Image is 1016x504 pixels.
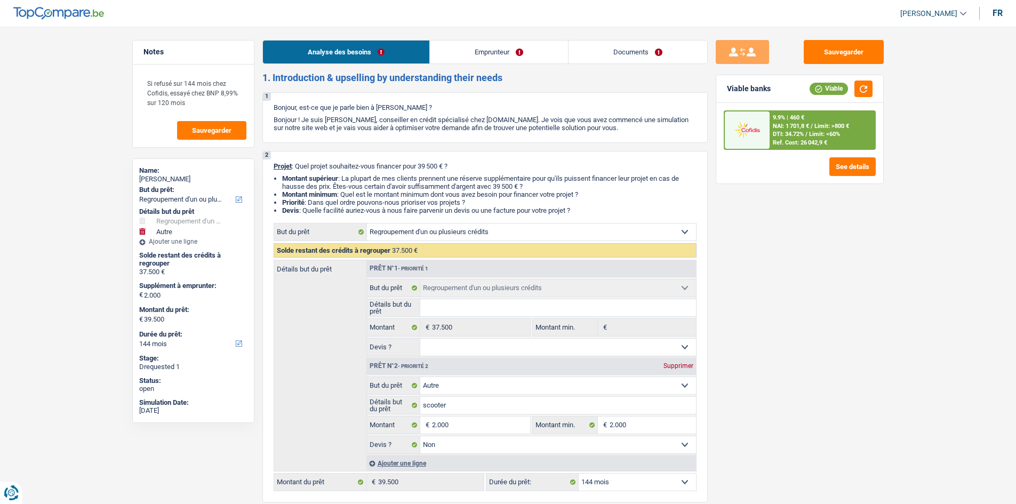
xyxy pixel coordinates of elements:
a: Documents [569,41,707,63]
span: - Priorité 2 [398,363,428,369]
span: - Priorité 1 [398,266,428,271]
span: / [805,131,807,138]
span: € [139,315,143,324]
button: Sauvegarder [177,121,246,140]
span: NAI: 1 701,8 € [773,123,809,130]
button: Sauvegarder [804,40,884,64]
span: 37.500 € [392,246,418,254]
label: Durée du prêt: [486,474,579,491]
span: € [366,474,378,491]
label: Montant [367,319,421,336]
label: Montant min. [533,417,598,434]
div: Supprimer [661,363,696,369]
div: open [139,385,247,393]
label: Montant du prêt: [139,306,245,314]
li: : Quel est le montant minimum dont vous avez besoin pour financer votre projet ? [282,190,697,198]
div: 37.500 € [139,268,247,276]
p: : Quel projet souhaitez-vous financer pour 39 500 € ? [274,162,697,170]
li: : Quelle facilité auriez-vous à nous faire parvenir un devis ou une facture pour votre projet ? [282,206,697,214]
span: [PERSON_NAME] [900,9,957,18]
li: : La plupart de mes clients prennent une réserve supplémentaire pour qu'ils puissent financer leu... [282,174,697,190]
span: Solde restant des crédits à regrouper [277,246,390,254]
div: Prêt n°2 [367,363,431,370]
a: [PERSON_NAME] [892,5,966,22]
span: Devis [282,206,299,214]
label: But du prêt [367,279,421,297]
span: Sauvegarder [192,127,231,134]
label: Montant [367,417,421,434]
p: Bonjour, est-ce que je parle bien à [PERSON_NAME] ? [274,103,697,111]
div: 2 [263,151,271,159]
div: Viable [810,83,848,94]
div: Solde restant des crédits à regrouper [139,251,247,268]
span: € [420,417,432,434]
div: 9.9% | 460 € [773,114,804,121]
div: Viable banks [727,84,771,93]
li: : Dans quel ordre pouvons-nous prioriser vos projets ? [282,198,697,206]
span: Projet [274,162,292,170]
div: Stage: [139,354,247,363]
span: € [598,417,610,434]
label: But du prêt [367,377,421,394]
div: 1 [263,93,271,101]
a: Emprunteur [430,41,568,63]
span: / [811,123,813,130]
div: Name: [139,166,247,175]
strong: Priorité [282,198,305,206]
span: € [420,319,432,336]
span: € [598,319,610,336]
span: DTI: 34.72% [773,131,804,138]
button: See details [829,157,876,176]
div: Simulation Date: [139,398,247,407]
label: Devis ? [367,436,421,453]
h5: Notes [143,47,243,57]
div: Status: [139,377,247,385]
label: Montant du prêt [274,474,366,491]
div: Drequested 1 [139,363,247,371]
strong: Montant minimum [282,190,337,198]
img: Cofidis [727,120,767,140]
div: Ajouter une ligne [139,238,247,245]
label: But du prêt [274,223,367,241]
div: Ref. Cost: 26 042,9 € [773,139,827,146]
span: Limit: <60% [809,131,840,138]
a: Analyse des besoins [263,41,429,63]
span: Limit: >800 € [814,123,849,130]
div: [PERSON_NAME] [139,175,247,183]
strong: Montant supérieur [282,174,338,182]
div: Ajouter une ligne [366,455,696,471]
label: Détails but du prêt [367,299,421,316]
div: [DATE] [139,406,247,415]
label: Durée du prêt: [139,330,245,339]
label: But du prêt: [139,186,245,194]
div: Détails but du prêt [139,207,247,216]
p: Bonjour ! Je suis [PERSON_NAME], conseiller en crédit spécialisé chez [DOMAIN_NAME]. Je vois que ... [274,116,697,132]
label: Devis ? [367,339,421,356]
label: Détails but du prêt [274,260,366,273]
label: Supplément à emprunter: [139,282,245,290]
img: TopCompare Logo [13,7,104,20]
label: Montant min. [533,319,598,336]
div: Prêt n°1 [367,265,431,272]
h2: 1. Introduction & upselling by understanding their needs [262,72,708,84]
div: fr [993,8,1003,18]
span: € [139,291,143,299]
label: Détails but du prêt [367,397,421,414]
